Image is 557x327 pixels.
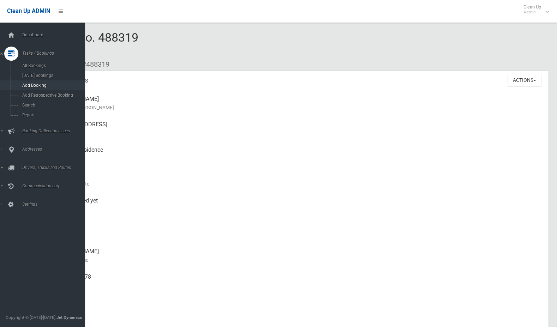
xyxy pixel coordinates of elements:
[20,73,84,78] span: [DATE] Bookings
[56,116,543,141] div: [STREET_ADDRESS]
[20,165,90,170] span: Drivers, Trucks and Routes
[20,32,90,37] span: Dashboard
[56,307,543,315] small: Landline
[56,192,543,218] div: Not collected yet
[56,103,543,112] small: Name of [PERSON_NAME]
[20,83,84,88] span: Add Booking
[20,51,90,56] span: Tasks / Bookings
[6,315,55,320] span: Copyright © [DATE]-[DATE]
[20,183,90,188] span: Communication Log
[56,256,543,264] small: Contact Name
[77,58,109,71] li: #488319
[20,93,84,98] span: Add Retrospective Booking
[56,205,543,213] small: Collected At
[56,243,543,268] div: [PERSON_NAME]
[56,281,543,290] small: Mobile
[20,63,84,68] span: All Bookings
[20,113,84,117] span: Report
[7,8,50,14] span: Clean Up ADMIN
[508,74,541,87] button: Actions
[56,294,543,319] div: None given
[31,30,138,58] span: Booking No. 488319
[56,268,543,294] div: 0402 616 378
[56,129,543,137] small: Address
[56,154,543,163] small: Pickup Point
[56,167,543,192] div: [DATE]
[20,103,84,108] span: Search
[523,10,541,15] small: Admin
[520,4,548,15] span: Clean Up
[56,141,543,167] div: Front of Residence
[56,218,543,243] div: [DATE]
[56,91,543,116] div: [PERSON_NAME]
[20,128,90,133] span: Booking Collection Issues
[56,315,82,320] strong: Jet Dynamics
[20,147,90,152] span: Addresses
[56,180,543,188] small: Collection Date
[56,230,543,239] small: Zone
[20,202,90,207] span: Settings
